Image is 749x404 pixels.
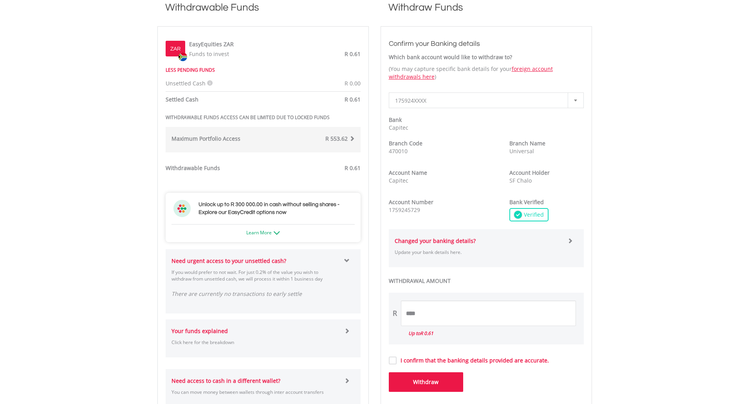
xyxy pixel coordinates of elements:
[420,330,433,337] span: R 0.61
[389,139,422,147] strong: Branch Code
[166,164,220,172] strong: Withdrawable Funds
[166,80,206,87] span: Unsettled Cash
[389,177,408,184] span: Capitec
[166,96,199,103] strong: Settled Cash
[389,124,408,131] span: Capitec
[389,53,512,61] strong: Which bank account would like to withdraw to?
[393,308,397,319] div: R
[509,198,544,206] strong: Bank Verified
[166,114,330,121] strong: WITHDRAWABLE FUNDS ACCESS CAN BE LIMITED DUE TO LOCKED FUNDS
[395,249,562,255] p: Update your bank details here.
[389,198,433,206] strong: Account Number
[179,53,187,61] img: zar.png
[509,177,532,184] span: SF Chalo
[395,93,566,109] span: 175924XXXX
[389,372,463,392] button: Withdraw
[189,40,234,48] label: EasyEquities ZAR
[389,206,420,214] span: 1759245729
[509,147,534,155] span: Universal
[157,0,369,22] h1: Withdrawable Funds
[189,50,229,58] span: Funds to invest
[166,67,215,73] strong: LESS PENDING FUNDS
[345,50,361,58] span: R 0.61
[325,135,348,142] span: R 553.62
[171,290,302,297] i: There are currently no transactions to early settle
[389,116,402,123] strong: Bank
[171,135,240,142] strong: Maximum Portfolio Access
[389,65,584,81] p: (You may capture specific bank details for your )
[345,164,361,172] span: R 0.61
[345,96,361,103] span: R 0.61
[199,201,353,216] h3: Unlock up to R 300 000.00 in cash without selling shares - Explore our EasyCredit options now
[522,211,544,219] span: Verified
[389,147,408,155] span: 470010
[345,80,361,87] span: R 0.00
[171,269,339,282] p: If you would prefer to not wait. For just 0.2% of the value you wish to withdraw from unsettled c...
[509,169,550,176] strong: Account Holder
[381,0,592,22] h1: Withdraw Funds
[389,65,553,80] a: foreign account withdrawals here
[509,139,545,147] strong: Branch Name
[395,237,476,245] strong: Changed your banking details?
[397,357,549,364] label: I confirm that the banking details provided are accurate.
[173,200,191,217] img: ec-flower.svg
[171,327,228,335] strong: Your funds explained
[171,339,339,346] p: Click here for the breakdown
[171,257,286,265] strong: Need urgent access to your unsettled cash?
[408,330,433,337] i: Up to
[389,38,584,49] h3: Confirm your Banking details
[171,389,339,395] p: You can move money between wallets through inter account transfers
[274,231,280,235] img: ec-arrow-down.png
[170,45,180,53] label: ZAR
[246,229,280,236] a: Learn More
[389,169,427,176] strong: Account Name
[389,277,584,285] label: WITHDRAWAL AMOUNT
[171,377,280,384] strong: Need access to cash in a different wallet?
